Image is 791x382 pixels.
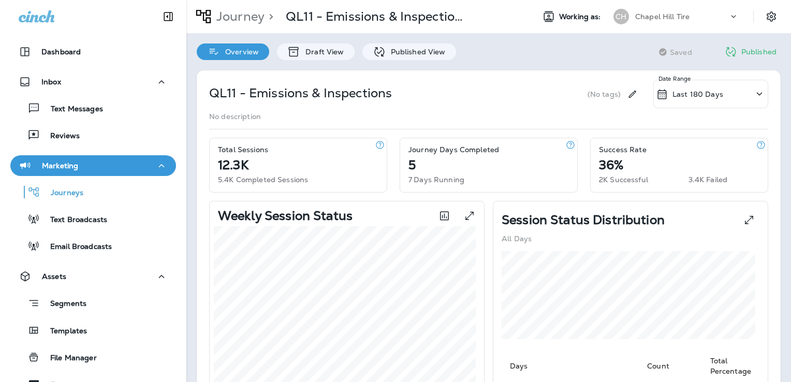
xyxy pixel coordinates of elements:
[599,175,648,184] p: 2K Successful
[599,145,647,154] p: Success Rate
[10,124,176,146] button: Reviews
[42,272,66,281] p: Assets
[670,48,692,56] span: Saved
[42,161,78,170] p: Marketing
[220,48,259,56] p: Overview
[739,210,759,230] button: View Pie expanded to full screen
[209,112,261,121] p: No description
[658,75,692,83] p: Date Range
[559,12,603,21] span: Working as:
[623,80,642,108] div: Edit
[10,181,176,203] button: Journeys
[10,292,176,314] button: Segments
[10,41,176,62] button: Dashboard
[762,7,781,26] button: Settings
[218,161,248,169] p: 12.3K
[218,175,308,184] p: 5.4K Completed Sessions
[10,208,176,230] button: Text Broadcasts
[10,319,176,341] button: Templates
[154,6,183,27] button: Collapse Sidebar
[599,161,623,169] p: 36%
[41,78,61,86] p: Inbox
[386,48,446,56] p: Published View
[459,205,480,226] button: View graph expanded to full screen
[265,9,273,24] p: >
[408,175,464,184] p: 7 Days Running
[286,9,466,24] p: QL11 - Emissions & Inspections
[10,97,176,119] button: Text Messages
[408,161,416,169] p: 5
[40,215,107,225] p: Text Broadcasts
[10,155,176,176] button: Marketing
[689,175,728,184] p: 3.4K Failed
[10,346,176,368] button: File Manager
[212,9,265,24] p: Journey
[218,212,353,220] p: Weekly Session Status
[613,9,629,24] div: CH
[40,242,112,252] p: Email Broadcasts
[10,71,176,92] button: Inbox
[41,48,81,56] p: Dashboard
[300,48,344,56] p: Draft View
[10,235,176,257] button: Email Broadcasts
[672,90,723,98] p: Last 180 Days
[408,145,499,154] p: Journey Days Completed
[218,145,268,154] p: Total Sessions
[40,131,80,141] p: Reviews
[40,354,97,363] p: File Manager
[741,48,777,56] p: Published
[40,327,87,336] p: Templates
[635,12,690,21] p: Chapel Hill Tire
[209,85,392,101] p: QL11 - Emissions & Inspections
[40,105,103,114] p: Text Messages
[502,234,532,243] p: All Days
[434,205,455,226] button: Toggle between session count and session percentage
[40,299,86,310] p: Segments
[502,216,665,224] p: Session Status Distribution
[10,266,176,287] button: Assets
[588,90,621,98] p: (No tags)
[40,188,83,198] p: Journeys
